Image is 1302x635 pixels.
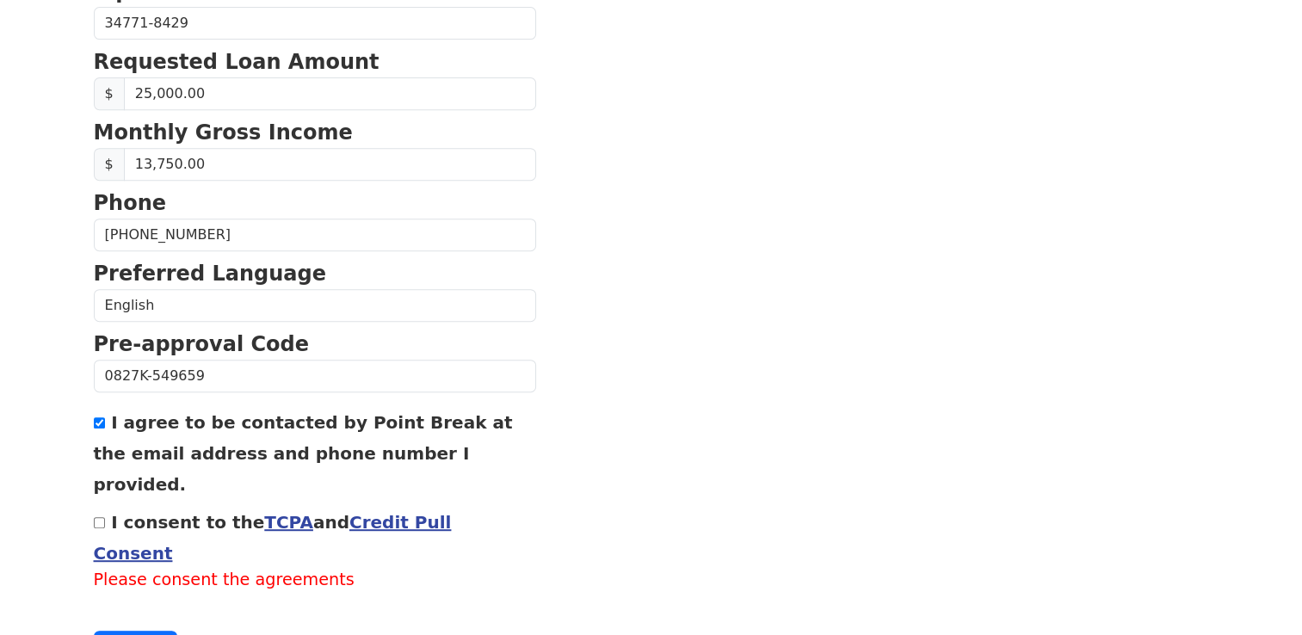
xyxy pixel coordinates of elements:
[94,512,452,564] label: I consent to the and
[94,7,536,40] input: Zip Code
[94,50,379,74] strong: Requested Loan Amount
[94,332,310,356] strong: Pre-approval Code
[94,77,125,110] span: $
[94,412,513,495] label: I agree to be contacted by Point Break at the email address and phone number I provided.
[94,191,167,215] strong: Phone
[264,512,313,533] a: TCPA
[94,568,536,593] label: Please consent the agreements
[124,148,536,181] input: Monthly Gross Income
[124,77,536,110] input: Requested Loan Amount
[94,219,536,251] input: Phone
[94,360,536,392] input: Pre-approval Code
[94,262,326,286] strong: Preferred Language
[94,148,125,181] span: $
[94,117,536,148] p: Monthly Gross Income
